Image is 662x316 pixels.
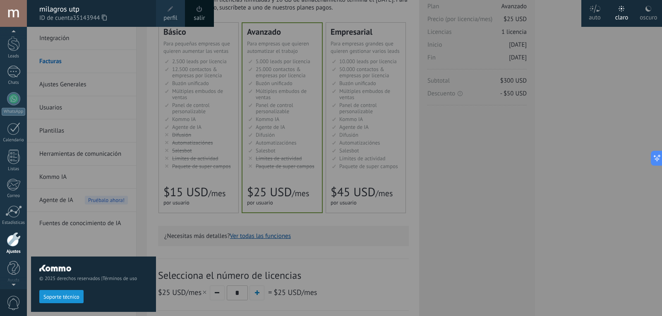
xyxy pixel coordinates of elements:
[615,5,628,27] div: claro
[39,5,148,14] div: milagros utp
[2,220,26,226] div: Estadísticas
[43,294,79,300] span: Soporte técnico
[2,166,26,172] div: Listas
[39,293,84,299] a: Soporte técnico
[39,276,148,282] span: © 2025 derechos reservados |
[589,5,601,27] div: auto
[2,108,25,116] div: WhatsApp
[73,14,107,23] span: 35143944
[2,249,26,254] div: Ajustes
[2,138,26,143] div: Calendario
[640,5,657,27] div: oscuro
[2,54,26,59] div: Leads
[163,14,177,23] span: perfil
[39,14,148,23] span: ID de cuenta
[39,290,84,303] button: Soporte técnico
[2,80,26,86] div: Chats
[194,14,205,23] a: salir
[103,276,137,282] a: Términos de uso
[2,193,26,199] div: Correo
